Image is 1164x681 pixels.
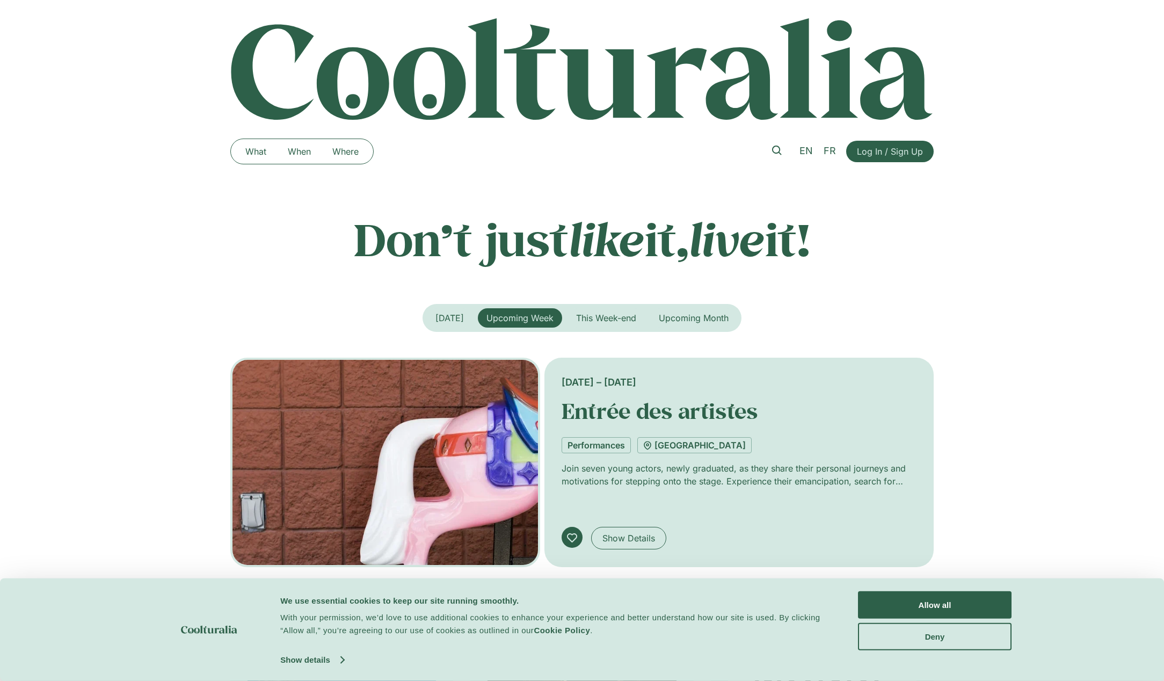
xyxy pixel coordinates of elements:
[858,622,1012,650] button: Deny
[181,626,237,634] img: logo
[562,397,758,425] a: Entrée des artistes
[562,437,631,453] a: Performances
[689,209,765,269] em: live
[280,594,834,607] div: We use essential cookies to keep our site running smoothly.
[637,437,752,453] a: [GEOGRAPHIC_DATA]
[562,375,916,389] div: [DATE] – [DATE]
[857,145,923,158] span: Log In / Sign Up
[590,626,593,635] span: .
[235,143,277,160] a: What
[569,209,645,269] em: like
[280,652,344,668] a: Show details
[280,613,820,635] span: With your permission, we’d love to use additional cookies to enhance your experience and better u...
[576,313,636,323] span: This Week-end
[230,212,934,266] p: Don’t just it, it!
[846,141,934,162] a: Log In / Sign Up
[435,313,464,323] span: [DATE]
[659,313,729,323] span: Upcoming Month
[858,591,1012,619] button: Allow all
[799,145,813,156] span: EN
[322,143,369,160] a: Where
[486,313,554,323] span: Upcoming Week
[534,626,590,635] a: Cookie Policy
[824,145,836,156] span: FR
[277,143,322,160] a: When
[562,462,916,488] p: Join seven young actors, newly graduated, as they share their personal journeys and motivations f...
[235,143,369,160] nav: Menu
[794,143,818,159] a: EN
[591,527,666,549] a: Show Details
[818,143,841,159] a: FR
[230,358,540,567] img: Coolturalia - Entrée des artistes
[602,532,655,545] span: Show Details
